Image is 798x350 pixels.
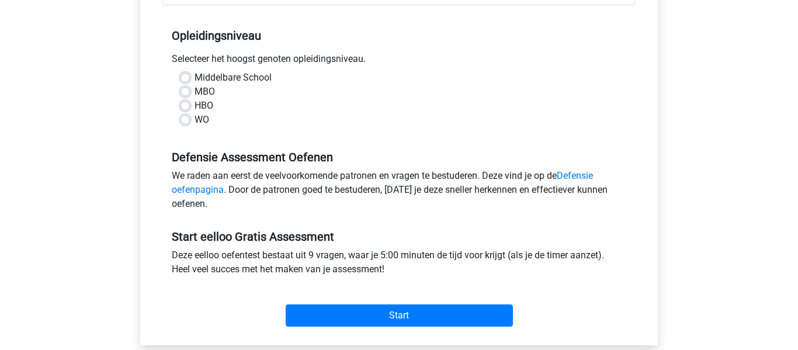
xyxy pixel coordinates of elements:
input: Start [286,304,513,327]
h5: Start eelloo Gratis Assessment [172,230,626,244]
label: WO [195,113,209,127]
label: MBO [195,85,215,99]
h5: Defensie Assessment Oefenen [172,150,626,164]
h5: Opleidingsniveau [172,24,626,47]
div: Deze eelloo oefentest bestaat uit 9 vragen, waar je 5:00 minuten de tijd voor krijgt (als je de t... [163,248,635,281]
label: Middelbare School [195,71,272,85]
label: HBO [195,99,213,113]
div: We raden aan eerst de veelvoorkomende patronen en vragen te bestuderen. Deze vind je op de . Door... [163,169,635,216]
div: Selecteer het hoogst genoten opleidingsniveau. [163,52,635,71]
